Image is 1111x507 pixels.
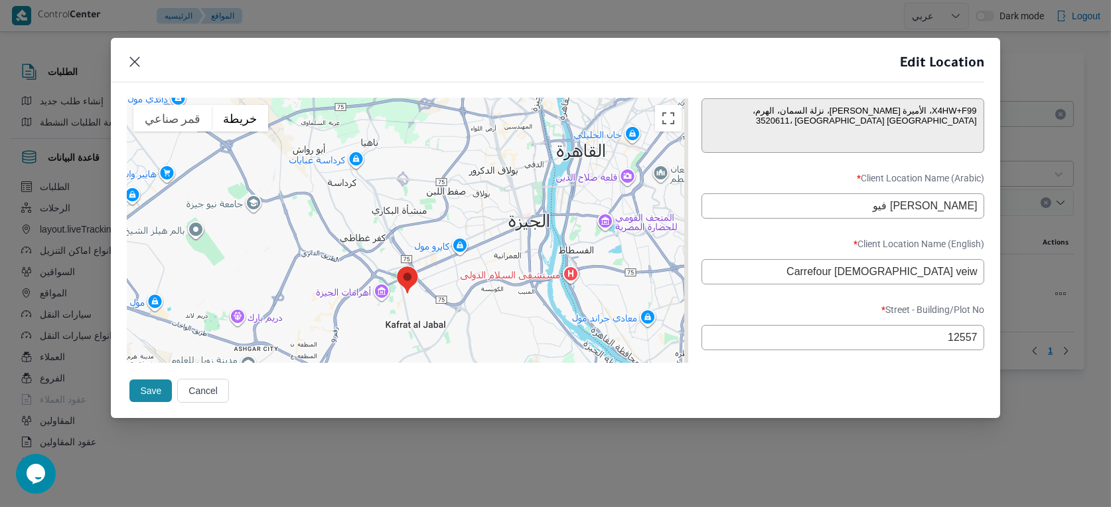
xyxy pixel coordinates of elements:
[702,98,984,153] textarea: X4HW+F99، الأميرة [PERSON_NAME]، نزلة السمان، الهرم، [GEOGRAPHIC_DATA] 3520611، [GEOGRAPHIC_DATA]
[13,454,56,494] iframe: chat widget
[133,105,212,132] button: عرض صور القمر الصناعي
[655,105,682,132] button: تبديل إلى العرض ملء الشاشة
[702,173,984,193] label: Client Location Name (Arabic)
[702,304,984,325] label: Street - Building/Plot No
[702,239,984,259] label: Client Location Name (English)
[127,54,143,70] button: Closes this modal window
[212,105,268,132] button: عرض خريطة الشارع
[95,54,984,82] header: Edit Location
[129,379,172,401] button: Save
[702,193,984,219] input: EX: Hyper one
[177,378,229,402] button: Cancel
[702,259,984,284] input: EX: Hyper one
